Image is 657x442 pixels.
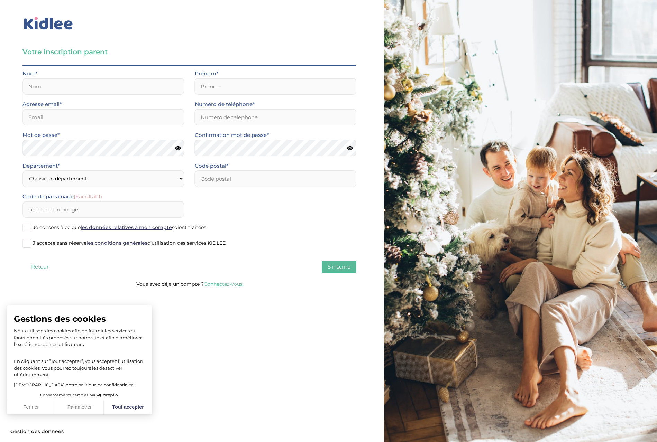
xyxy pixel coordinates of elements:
a: les conditions générales [86,240,147,246]
label: Mot de passe* [22,131,60,140]
span: Gestions des cookies [14,314,145,324]
span: Gestion des données [10,429,64,435]
button: Fermer le widget sans consentement [6,424,68,439]
h3: Votre inscription parent [22,47,356,57]
button: Retour [22,261,57,273]
img: logo_kidlee_bleu [22,16,74,31]
button: Tout accepter [104,400,152,415]
span: S'inscrire [328,263,350,270]
p: Nous utilisons les cookies afin de fournir les services et fonctionnalités proposés sur notre sit... [14,328,145,348]
input: Email [22,109,184,125]
label: Confirmation mot de passe* [195,131,269,140]
label: Code postal* [195,161,228,170]
input: Prénom [195,78,357,95]
a: Connectez-vous [204,281,243,287]
button: Paramétrer [55,400,104,415]
span: (Facultatif) [74,193,102,200]
p: Vous avez déjà un compte ? [22,280,356,289]
label: Prénom* [195,69,218,78]
a: [DEMOGRAPHIC_DATA] notre politique de confidentialité [14,382,134,387]
button: Consentements certifiés par [37,391,122,400]
input: Numero de telephone [195,109,357,125]
span: J’accepte sans réserve d’utilisation des services KIDLEE. [33,240,227,246]
input: code de parrainage [22,201,184,218]
label: Département* [22,161,60,170]
svg: Axeptio [97,385,118,406]
label: Code de parrainage [22,192,102,201]
input: Code postal [195,170,357,187]
label: Adresse email* [22,100,62,109]
a: les données relatives à mon compte [81,224,172,231]
button: S'inscrire [322,261,356,273]
p: En cliquant sur ”Tout accepter”, vous acceptez l’utilisation des cookies. Vous pourrez toujours l... [14,351,145,378]
span: Je consens à ce que soient traitées. [33,224,207,231]
span: Consentements certifiés par [40,393,95,397]
input: Nom [22,78,184,95]
label: Numéro de téléphone* [195,100,255,109]
button: Fermer [7,400,55,415]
